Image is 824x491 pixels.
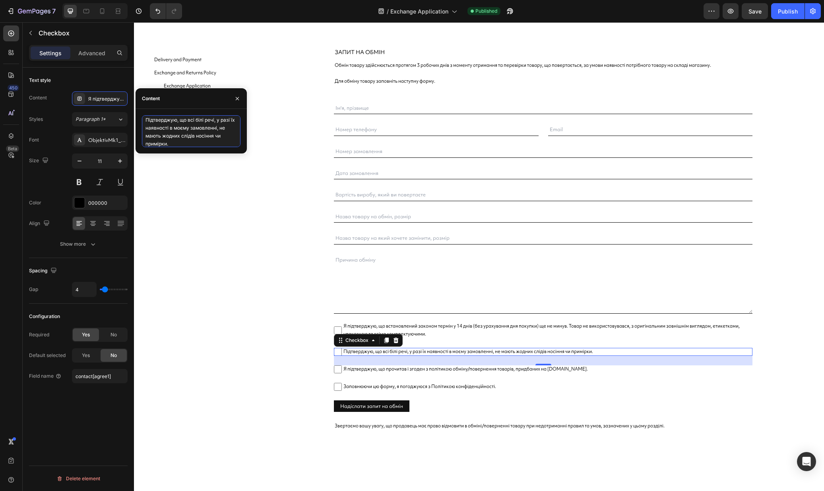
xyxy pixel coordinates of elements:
[76,116,106,123] span: Paragraph 1*
[52,6,56,16] p: 7
[142,95,160,102] div: Content
[208,326,618,334] span: Підтверджую, що всі білі речі, у разі їх наявності в моєму замовленні, не мають жодних слідів нос...
[56,474,100,483] div: Delete element
[200,123,618,136] input: Номер замовлення
[210,314,236,322] div: Checkbox
[414,101,619,114] input: Email
[742,3,768,19] button: Save
[387,7,389,16] span: /
[82,331,90,338] span: Yes
[29,199,41,206] div: Color
[78,49,105,57] p: Advanced
[200,304,208,312] input: Я підтверджую, що встановлений законом термін у 14 днів (без урахування дня покупки) ще не минув....
[29,155,50,166] div: Size
[29,472,128,485] button: Delete element
[748,8,762,15] span: Save
[150,3,182,19] div: Undo/Redo
[29,94,47,101] div: Content
[200,145,618,157] input: Дата замовлення
[29,77,51,84] div: Text style
[29,373,62,380] div: Field name
[771,3,805,19] button: Publish
[88,200,126,207] div: 000000
[29,313,60,320] div: Configuration
[200,343,208,351] input: Я підтверджую, що прочитав і згоден з політикою обміну/повернення товарів, придбаних на [DOMAIN_N...
[82,352,90,359] span: Yes
[29,286,38,293] div: Gap
[3,3,59,19] button: 7
[8,85,19,91] div: 450
[29,237,128,251] button: Show more
[29,266,58,276] div: Spacing
[88,95,126,103] div: Я підтверджую, що встановлений законом термін у 14 днів (без урахування дня покупки) ще не минув....
[200,167,618,179] input: Вартість виробу, який ви повертаєте
[201,39,618,47] p: Обмін товару здійснюється протягом 3 робочих днів з моменту отримання та перевірки товару, що пов...
[201,55,618,63] p: Для обміну товару заповніть наступну форму.
[778,7,798,16] div: Publish
[134,22,824,491] iframe: Design area
[29,352,66,359] div: Default selected
[201,400,531,407] span: Звертаємо вашу увагу, що продавець має право відмовити в обміні/поверненні товару при недотриманн...
[475,8,497,15] span: Published
[39,49,62,57] p: Settings
[29,116,43,123] div: Styles
[111,352,117,359] span: No
[206,380,269,388] div: Надіслати запит на обмін
[200,188,618,201] input: Назва товару на обмін, розмір
[200,326,208,334] input: Підтверджую, що всі білі речі, у разі їх наявності в моєму замовленні, не мають жодних слідів нос...
[72,282,96,297] input: Auto
[200,361,208,369] input: Заповнюючи цю форму, я погоджуюся з Політикою конфіденційності.
[797,452,816,471] div: Open Intercom Messenger
[200,378,275,390] button: Надіслати запит на обмін
[29,218,51,229] div: Align
[200,210,618,222] input: Назва товару на який хочете замінити, розмір
[200,101,405,114] input: Номер телефону
[88,137,126,144] div: ObjektivMk1_Rg
[29,331,49,338] div: Required
[72,112,128,126] button: Paragraph 1*
[390,7,448,16] span: Exchange Application
[208,300,618,316] span: Я підтверджую, що встановлений законом термін у 14 днів (без урахування дня покупки) ще не минув....
[29,136,39,144] div: Font
[200,80,618,92] input: Ім'я, прізвище
[39,28,124,38] p: Checkbox
[60,240,97,248] div: Show more
[208,343,618,351] span: Я підтверджую, що прочитав і згоден з політикою обміну/повернення товарів, придбаних на [DOMAIN_N...
[6,146,19,152] div: Beta
[208,361,618,369] span: Заповнюючи цю форму, я погоджуюся з Політикою конфіденційності.
[201,25,618,35] p: Запит на обмін
[111,331,117,338] span: No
